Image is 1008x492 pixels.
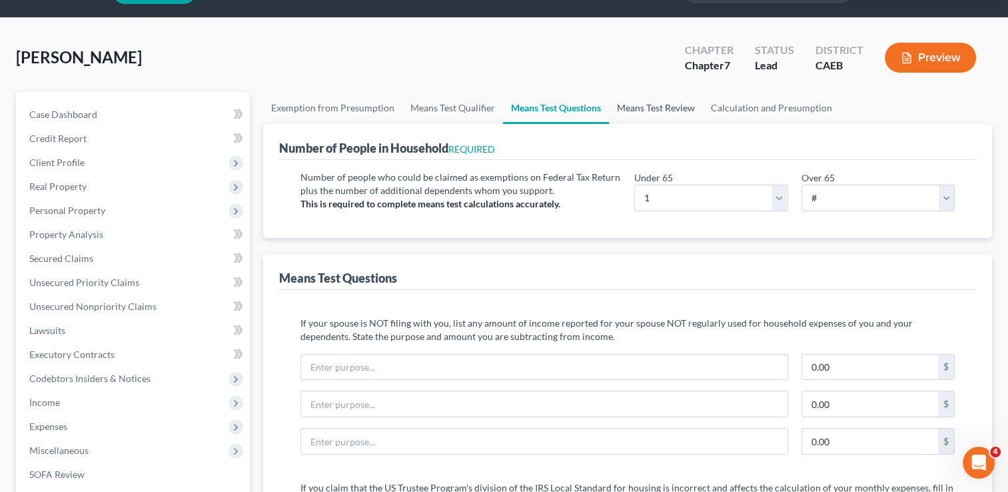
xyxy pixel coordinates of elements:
input: Enter purpose... [301,355,787,380]
span: Property Analysis [29,229,103,240]
span: Codebtors Insiders & Notices [29,373,151,384]
div: District [815,43,863,58]
span: Miscellaneous [29,445,89,456]
input: 0.00 [802,391,938,417]
button: Preview [885,43,976,73]
div: CAEB [815,58,863,73]
span: 7 [724,59,730,71]
div: Chapter [685,43,734,58]
span: 4 [990,447,1001,457]
label: Under 65 [634,171,673,185]
a: Case Dashboard [19,103,250,127]
a: Means Test Questions [503,92,609,124]
div: $ [938,391,954,417]
a: Means Test Qualifier [402,92,503,124]
span: Client Profile [29,157,85,168]
div: Number of People in Household [279,140,495,156]
a: Property Analysis [19,223,250,247]
input: Enter purpose... [301,429,787,454]
iframe: Intercom live chat [963,447,995,479]
span: Unsecured Nonpriority Claims [29,301,157,312]
div: $ [938,429,954,454]
input: 0.00 [802,429,938,454]
div: Means Test Questions [279,270,397,286]
a: Executory Contracts [19,343,250,367]
div: Lead [755,58,794,73]
a: Means Test Review [609,92,703,124]
span: Executory Contracts [29,349,115,360]
a: Unsecured Priority Claims [19,271,250,295]
span: REQUIRED [448,143,495,155]
label: Over 65 [801,171,835,185]
a: Unsecured Nonpriority Claims [19,295,250,319]
span: Income [29,397,60,408]
p: Number of people who could be claimed as exemptions on Federal Tax Return plus the number of addi... [300,171,621,197]
input: Enter purpose... [301,391,787,417]
a: Secured Claims [19,247,250,271]
span: [PERSON_NAME] [16,47,142,67]
span: Secured Claims [29,253,93,264]
input: 0.00 [802,355,938,380]
div: $ [938,355,954,380]
span: Lawsuits [29,325,65,336]
a: SOFA Review [19,463,250,487]
p: If your spouse is NOT filing with you, list any amount of income reported for your spouse NOT reg... [300,317,955,343]
a: Calculation and Presumption [703,92,840,124]
span: SOFA Review [29,469,85,480]
span: Unsecured Priority Claims [29,277,139,288]
span: Expenses [29,421,67,432]
a: Lawsuits [19,319,250,343]
span: Case Dashboard [29,109,97,120]
span: Real Property [29,181,87,192]
div: Chapter [685,58,734,73]
a: Credit Report [19,127,250,151]
strong: This is required to complete means test calculations accurately. [300,198,560,209]
span: Personal Property [29,205,105,216]
span: Credit Report [29,133,87,144]
div: Status [755,43,794,58]
a: Exemption from Presumption [263,92,402,124]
